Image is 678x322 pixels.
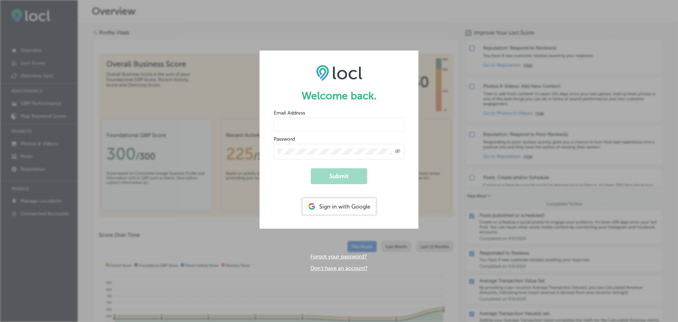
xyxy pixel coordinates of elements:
[310,265,368,271] a: Don't have an account?
[310,253,367,260] a: Forgot your password?
[316,65,362,81] img: LOCL logo
[274,89,404,102] h1: Welcome back.
[311,168,367,184] button: Submit
[274,136,295,142] label: Password
[303,198,376,215] div: Sign in with Google
[395,148,400,155] span: Toggle password visibility
[274,110,305,116] label: Email Address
